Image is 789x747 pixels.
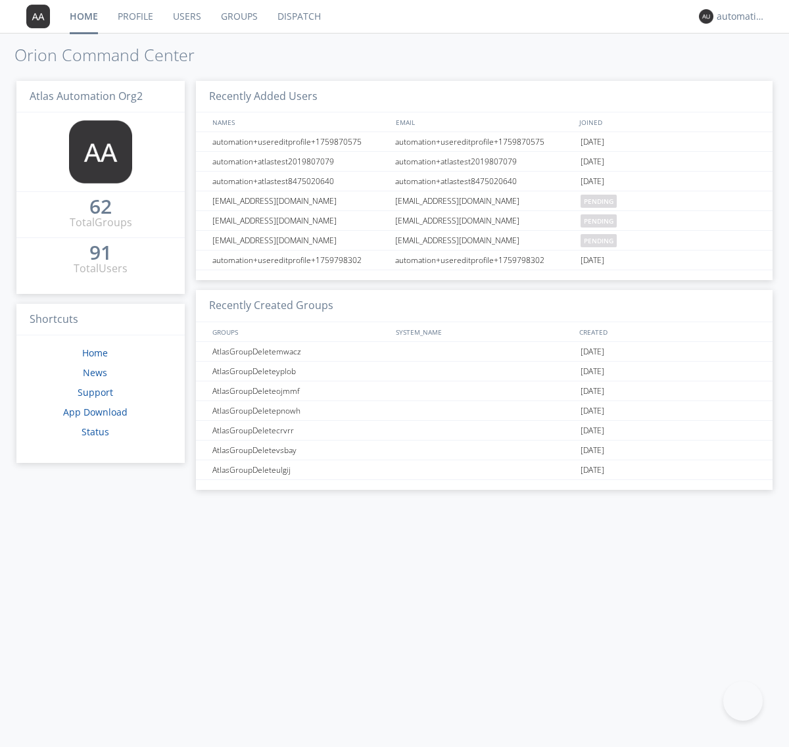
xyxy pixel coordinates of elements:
a: [EMAIL_ADDRESS][DOMAIN_NAME][EMAIL_ADDRESS][DOMAIN_NAME]pending [196,211,773,231]
div: Total Users [74,261,128,276]
div: [EMAIL_ADDRESS][DOMAIN_NAME] [209,191,391,210]
span: [DATE] [581,421,604,441]
a: automation+usereditprofile+1759798302automation+usereditprofile+1759798302[DATE] [196,251,773,270]
a: AtlasGroupDeleteulgij[DATE] [196,460,773,480]
span: [DATE] [581,132,604,152]
span: pending [581,195,617,208]
span: pending [581,234,617,247]
div: automation+usereditprofile+1759870575 [392,132,577,151]
a: AtlasGroupDeletemwacz[DATE] [196,342,773,362]
span: [DATE] [581,362,604,381]
a: AtlasGroupDeleteojmmf[DATE] [196,381,773,401]
a: App Download [63,406,128,418]
span: [DATE] [581,460,604,480]
div: AtlasGroupDeleteulgij [209,460,391,479]
a: AtlasGroupDeletevsbay[DATE] [196,441,773,460]
img: 373638.png [699,9,713,24]
div: [EMAIL_ADDRESS][DOMAIN_NAME] [392,211,577,230]
a: AtlasGroupDeletecrvrr[DATE] [196,421,773,441]
a: automation+atlastest8475020640automation+atlastest8475020640[DATE] [196,172,773,191]
span: [DATE] [581,401,604,421]
h3: Shortcuts [16,304,185,336]
a: 91 [89,246,112,261]
span: Atlas Automation Org2 [30,89,143,103]
a: Status [82,425,109,438]
a: Support [78,386,113,398]
div: CREATED [576,322,760,341]
iframe: Toggle Customer Support [723,681,763,721]
h3: Recently Created Groups [196,290,773,322]
div: automation+atlastest2019807079 [209,152,391,171]
div: JOINED [576,112,760,132]
div: [EMAIL_ADDRESS][DOMAIN_NAME] [209,211,391,230]
div: AtlasGroupDeletemwacz [209,342,391,361]
a: [EMAIL_ADDRESS][DOMAIN_NAME][EMAIL_ADDRESS][DOMAIN_NAME]pending [196,191,773,211]
div: GROUPS [209,322,389,341]
div: AtlasGroupDeletecrvrr [209,421,391,440]
div: Total Groups [70,215,132,230]
div: automation+usereditprofile+1759798302 [392,251,577,270]
span: [DATE] [581,152,604,172]
span: [DATE] [581,381,604,401]
div: automation+atlastest8475020640 [209,172,391,191]
img: 373638.png [26,5,50,28]
a: Home [82,347,108,359]
div: AtlasGroupDeletevsbay [209,441,391,460]
a: AtlasGroupDeleteyplob[DATE] [196,362,773,381]
span: pending [581,214,617,228]
div: AtlasGroupDeleteyplob [209,362,391,381]
div: EMAIL [393,112,576,132]
span: [DATE] [581,172,604,191]
div: 91 [89,246,112,259]
div: automation+atlas+spanish0002+org2 [717,10,766,23]
a: AtlasGroupDeletepnowh[DATE] [196,401,773,421]
div: NAMES [209,112,389,132]
div: automation+usereditprofile+1759798302 [209,251,391,270]
a: News [83,366,107,379]
div: [EMAIL_ADDRESS][DOMAIN_NAME] [209,231,391,250]
div: [EMAIL_ADDRESS][DOMAIN_NAME] [392,191,577,210]
span: [DATE] [581,342,604,362]
div: AtlasGroupDeletepnowh [209,401,391,420]
span: [DATE] [581,251,604,270]
a: automation+atlastest2019807079automation+atlastest2019807079[DATE] [196,152,773,172]
span: [DATE] [581,441,604,460]
div: AtlasGroupDeleteojmmf [209,381,391,400]
a: 62 [89,200,112,215]
a: automation+usereditprofile+1759870575automation+usereditprofile+1759870575[DATE] [196,132,773,152]
div: automation+usereditprofile+1759870575 [209,132,391,151]
div: automation+atlastest8475020640 [392,172,577,191]
div: [EMAIL_ADDRESS][DOMAIN_NAME] [392,231,577,250]
div: automation+atlastest2019807079 [392,152,577,171]
h3: Recently Added Users [196,81,773,113]
div: SYSTEM_NAME [393,322,576,341]
div: 62 [89,200,112,213]
img: 373638.png [69,120,132,183]
a: [EMAIL_ADDRESS][DOMAIN_NAME][EMAIL_ADDRESS][DOMAIN_NAME]pending [196,231,773,251]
